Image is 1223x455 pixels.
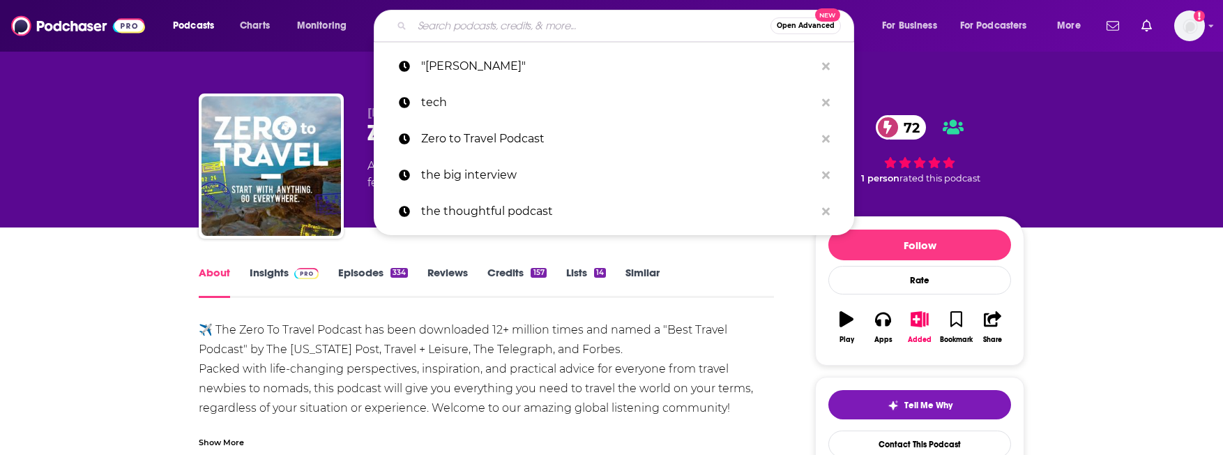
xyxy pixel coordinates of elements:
[338,266,408,298] a: Episodes334
[888,400,899,411] img: tell me why sparkle
[861,173,899,184] span: 1 person
[297,16,347,36] span: Monitoring
[1101,14,1125,38] a: Show notifications dropdown
[594,268,606,278] div: 14
[374,193,854,230] a: the thoughtful podcast
[902,302,938,352] button: Added
[412,15,770,37] input: Search podcasts, credits, & more...
[1174,10,1205,41] span: Logged in as helenma123
[890,115,927,140] span: 72
[828,266,1011,294] div: Rate
[815,8,840,22] span: New
[828,302,865,352] button: Play
[11,13,145,39] img: Podchaser - Follow, Share and Rate Podcasts
[882,16,937,36] span: For Business
[770,17,841,34] button: Open AdvancedNew
[828,230,1011,260] button: Follow
[387,10,867,42] div: Search podcasts, credits, & more...
[1136,14,1157,38] a: Show notifications dropdown
[625,266,660,298] a: Similar
[566,266,606,298] a: Lists14
[287,15,365,37] button: open menu
[367,174,568,191] span: featuring
[163,15,232,37] button: open menu
[421,48,815,84] p: "whitney herd"
[908,336,932,344] div: Added
[240,16,270,36] span: Charts
[294,268,319,279] img: Podchaser Pro
[938,302,974,352] button: Bookmark
[1194,10,1205,22] svg: Add a profile image
[840,336,854,344] div: Play
[983,336,1002,344] div: Share
[876,115,927,140] a: 72
[199,266,230,298] a: About
[975,302,1011,352] button: Share
[367,106,467,119] span: [PERSON_NAME]
[828,390,1011,419] button: tell me why sparkleTell Me Why
[231,15,278,37] a: Charts
[865,302,901,352] button: Apps
[250,266,319,298] a: InsightsPodchaser Pro
[374,121,854,157] a: Zero to Travel Podcast
[1047,15,1098,37] button: open menu
[374,157,854,193] a: the big interview
[960,16,1027,36] span: For Podcasters
[421,193,815,230] p: the thoughtful podcast
[777,22,835,29] span: Open Advanced
[1057,16,1081,36] span: More
[421,84,815,121] p: tech
[427,266,468,298] a: Reviews
[904,400,952,411] span: Tell Me Why
[390,268,408,278] div: 334
[374,84,854,121] a: tech
[872,15,955,37] button: open menu
[874,336,892,344] div: Apps
[940,336,973,344] div: Bookmark
[367,158,568,191] div: A podcast
[1174,10,1205,41] button: Show profile menu
[421,157,815,193] p: the big interview
[202,96,341,236] img: Zero To Travel Podcast
[173,16,214,36] span: Podcasts
[487,266,546,298] a: Credits157
[899,173,980,184] span: rated this podcast
[531,268,546,278] div: 157
[951,15,1047,37] button: open menu
[815,106,1024,193] div: 72 1 personrated this podcast
[374,48,854,84] a: "[PERSON_NAME]"
[1174,10,1205,41] img: User Profile
[421,121,815,157] p: Zero to Travel Podcast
